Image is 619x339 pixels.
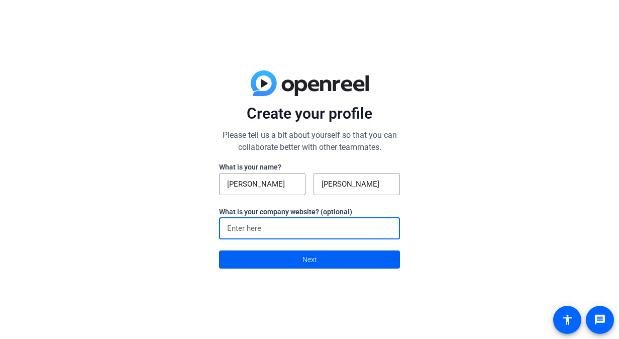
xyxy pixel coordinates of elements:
[251,70,369,97] img: blue-gradient.svg
[219,208,352,216] label: What is your company website? (optional)
[219,104,400,123] p: Create your profile
[302,250,317,269] span: Next
[227,178,297,190] input: First Name
[219,163,281,171] label: What is your name?
[219,250,400,269] button: Next
[322,178,392,190] input: Last Name
[594,314,606,326] mat-icon: message
[219,129,400,153] p: Please tell us a bit about yourself so that you can collaborate better with other teammates.
[561,314,573,326] mat-icon: accessibility
[227,222,392,234] input: Enter here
